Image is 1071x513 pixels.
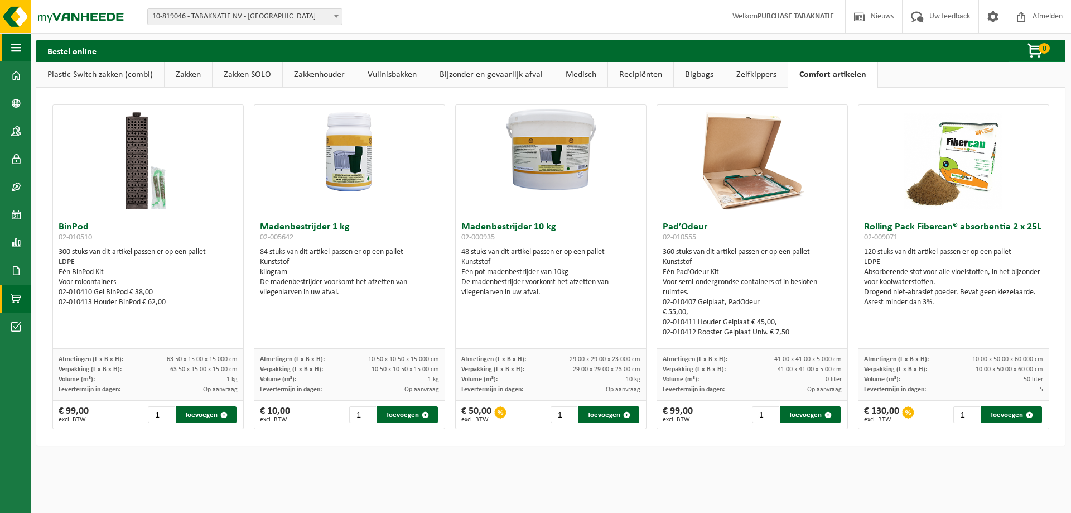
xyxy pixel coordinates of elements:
a: Recipiënten [608,62,673,88]
div: Kunststof [663,257,842,267]
span: 02-005642 [260,233,293,242]
span: excl. BTW [59,416,89,423]
h3: Madenbestrijder 10 kg [461,222,640,244]
div: € 50,00 [461,406,491,423]
span: Levertermijn in dagen: [59,386,120,393]
img: 02-010510 [92,105,204,217]
div: 84 stuks van dit artikel passen er op een pallet [260,247,439,298]
input: 1 [349,406,375,423]
span: 02-010555 [663,233,696,242]
a: Zakken SOLO [213,62,282,88]
img: 02-009071 [898,105,1009,217]
span: Volume (m³): [663,376,699,383]
strong: PURCHASE TABAKNATIE [758,12,834,21]
button: Toevoegen [176,406,237,423]
span: 02-009071 [864,233,898,242]
a: Comfort artikelen [788,62,877,88]
a: Bigbags [674,62,725,88]
div: 300 stuks van dit artikel passen er op een pallet [59,247,238,308]
div: Eén BinPod Kit [59,267,238,277]
span: 10.00 x 50.00 x 60.000 cm [972,356,1043,363]
span: 0 liter [826,376,842,383]
span: Volume (m³): [260,376,296,383]
span: excl. BTW [663,416,693,423]
span: Op aanvraag [203,386,238,393]
span: 63.50 x 15.00 x 15.000 cm [167,356,238,363]
button: Toevoegen [377,406,438,423]
span: Afmetingen (L x B x H): [461,356,526,363]
span: Afmetingen (L x B x H): [864,356,929,363]
span: Verpakking (L x B x H): [260,366,323,373]
div: Drogend niet-abrasief poeder. Bevat geen kiezelaarde. Asrest minder dan 3%. [864,287,1043,308]
img: 02-000935 [456,105,646,200]
span: Op aanvraag [404,386,439,393]
div: LDPE [59,257,238,267]
div: kilogram [260,267,439,277]
div: Voor rolcontainers 02-010410 Gel BinPod € 38,00 02-010413 Houder BinPod € 62,00 [59,277,238,308]
span: excl. BTW [461,416,491,423]
span: 10.00 x 50.00 x 60.00 cm [976,366,1043,373]
a: Zakkenhouder [283,62,356,88]
span: 02-000935 [461,233,495,242]
h3: Madenbestrijder 1 kg [260,222,439,244]
span: 10.50 x 10.50 x 15.00 cm [372,366,439,373]
span: 10-819046 - TABAKNATIE NV - ANTWERPEN [148,9,342,25]
div: Eén Pad’Odeur Kit [663,267,842,277]
a: Plastic Switch zakken (combi) [36,62,164,88]
div: € 99,00 [663,406,693,423]
span: 29.00 x 29.00 x 23.000 cm [570,356,640,363]
span: Afmetingen (L x B x H): [260,356,325,363]
span: 10-819046 - TABAKNATIE NV - ANTWERPEN [147,8,342,25]
span: 10 kg [626,376,640,383]
span: Verpakking (L x B x H): [663,366,726,373]
div: De madenbestrijder voorkomt het afzetten van vliegenlarven in uw afval. [461,277,640,298]
div: 120 stuks van dit artikel passen er op een pallet [864,247,1043,308]
span: 29.00 x 29.00 x 23.00 cm [573,366,640,373]
span: Op aanvraag [807,386,842,393]
span: Op aanvraag [606,386,640,393]
h3: Pad’Odeur [663,222,842,244]
input: 1 [752,406,778,423]
a: Vuilnisbakken [356,62,428,88]
div: Voor semi-ondergrondse containers of in besloten ruimtes. 02-010407 Gelplaat, PadOdeur € 55,00, 0... [663,277,842,338]
span: 41.00 x 41.00 x 5.00 cm [778,366,842,373]
a: Bijzonder en gevaarlijk afval [428,62,554,88]
div: Eén pot madenbestrijder van 10kg [461,267,640,277]
span: excl. BTW [864,416,899,423]
div: € 130,00 [864,406,899,423]
span: Volume (m³): [864,376,900,383]
button: 0 [1009,40,1064,62]
span: Verpakking (L x B x H): [864,366,927,373]
span: Levertermijn in dagen: [461,386,523,393]
img: 02-010555 [696,105,808,217]
span: Levertermijn in dagen: [864,386,926,393]
div: De madenbestrijder voorkomt het afzetten van vliegenlarven in uw afval. [260,277,439,298]
span: Volume (m³): [59,376,95,383]
span: 1 kg [428,376,439,383]
span: 50 liter [1024,376,1043,383]
h3: BinPod [59,222,238,244]
img: 02-005642 [254,105,445,200]
span: Volume (m³): [461,376,498,383]
div: Kunststof [260,257,439,267]
div: 48 stuks van dit artikel passen er op een pallet [461,247,640,298]
span: Levertermijn in dagen: [260,386,322,393]
a: Medisch [554,62,607,88]
button: Toevoegen [578,406,639,423]
span: 1 kg [226,376,238,383]
span: 5 [1040,386,1043,393]
div: € 99,00 [59,406,89,423]
span: 10.50 x 10.50 x 15.000 cm [368,356,439,363]
span: 02-010510 [59,233,92,242]
button: Toevoegen [780,406,841,423]
input: 1 [148,406,174,423]
div: Kunststof [461,257,640,267]
div: 360 stuks van dit artikel passen er op een pallet [663,247,842,338]
span: Verpakking (L x B x H): [461,366,524,373]
span: excl. BTW [260,416,290,423]
span: Afmetingen (L x B x H): [59,356,123,363]
div: LDPE [864,257,1043,267]
h2: Bestel online [36,40,108,61]
span: 0 [1039,43,1050,54]
span: Verpakking (L x B x H): [59,366,122,373]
